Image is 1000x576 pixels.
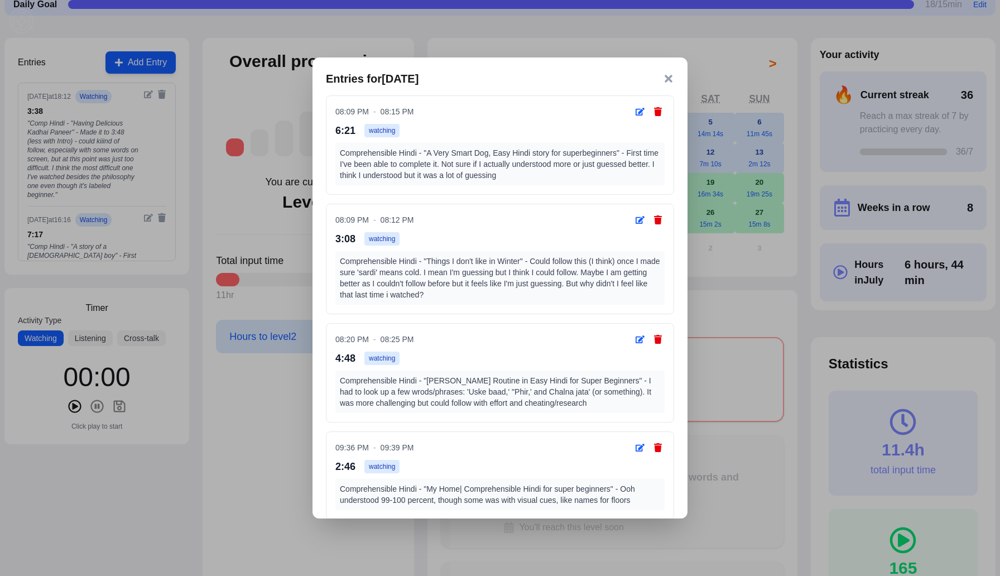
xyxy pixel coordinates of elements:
[373,106,376,117] span: -
[335,479,665,510] div: Comprehensible Hindi - "My Home| Comprehensible Hindi for super beginners" - Ooh understood 99-10...
[381,334,414,345] span: 08:25 PM
[335,334,369,345] span: 08:20 PM
[335,143,665,185] div: Comprehensible Hindi - "A Very Smart Dog, Easy Hindi story for superbeginners" - First time I've ...
[335,351,355,366] span: 4:48
[335,251,665,305] div: Comprehensible Hindi - "Things I don't like in Winter" - Could follow this (I think) once I made ...
[364,352,400,365] span: watching
[364,232,400,246] span: watching
[335,214,369,225] span: 08:09 PM
[364,124,400,137] span: watching
[373,334,376,345] span: -
[381,106,414,117] span: 08:15 PM
[335,459,355,474] span: 2:46
[381,214,414,225] span: 08:12 PM
[364,460,400,473] span: watching
[373,442,376,453] span: -
[335,123,355,138] span: 6:21
[335,371,665,413] div: Comprehensible Hindi - "[PERSON_NAME] Routine in Easy Hindi for Super Beginners" - I had to look ...
[335,442,369,453] span: 09:36 PM
[381,442,414,453] span: 09:39 PM
[326,71,419,87] h3: Entries for [DATE]
[335,231,355,247] span: 3:08
[335,106,369,117] span: 08:09 PM
[373,214,376,225] span: -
